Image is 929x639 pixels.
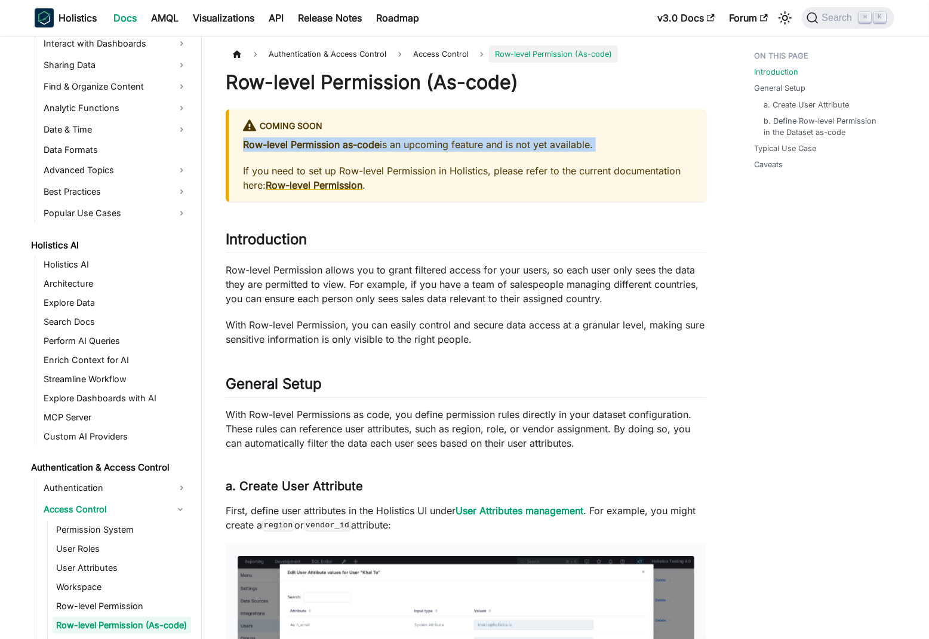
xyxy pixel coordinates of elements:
div: Coming Soon [243,119,692,134]
span: Access Control [413,50,469,59]
kbd: ⌘ [859,12,871,23]
a: Authentication [40,478,191,497]
a: Data Formats [40,142,191,158]
b: Holistics [59,11,97,25]
nav: Docs sidebar [23,36,202,639]
span: Row-level Permission (As-code) [489,45,618,63]
a: User Attributes [53,560,191,576]
a: Perform AI Queries [40,333,191,349]
h1: Row-level Permission (As-code) [226,70,706,94]
a: Explore Data [40,294,191,311]
kbd: K [874,12,886,23]
a: Best Practices [40,182,191,201]
button: Switch between dark and light mode (currently light mode) [776,8,795,27]
a: Introduction [754,66,798,78]
a: Access Control [40,500,170,519]
button: Collapse sidebar category 'Access Control' [170,500,191,519]
span: Search [819,13,860,23]
a: Row-level Permission [53,598,191,615]
a: User Roles [53,540,191,557]
p: First, define user attributes in the Holistics UI under . For example, you might create a or attr... [226,503,706,532]
h2: General Setup [226,375,706,398]
a: Forum [722,8,775,27]
a: Typical Use Case [754,143,816,154]
span: Authentication & Access Control [263,45,392,63]
a: Permission System [53,521,191,538]
a: Docs [106,8,144,27]
a: Workspace [53,579,191,595]
a: Advanced Topics [40,161,191,180]
a: Streamline Workflow [40,371,191,388]
a: b. Define Row-level Permission in the Dataset as-code [764,115,882,138]
a: API [262,8,291,27]
strong: Row-level Permission as-code [243,139,380,150]
a: HolisticsHolistics [35,8,97,27]
a: Row-level Permission (As-code) [53,617,191,634]
a: MCP Server [40,409,191,426]
a: Find & Organize Content [40,77,191,96]
a: Visualizations [186,8,262,27]
nav: Breadcrumbs [226,45,706,63]
a: Explore Dashboards with AI [40,390,191,407]
a: Architecture [40,275,191,292]
p: Row-level Permission allows you to grant filtered access for your users, so each user only sees t... [226,263,706,306]
a: Roadmap [369,8,426,27]
a: User Attributes management [456,505,583,517]
a: Enrich Context for AI [40,352,191,368]
a: Holistics AI [40,256,191,273]
p: With Row-level Permission, you can easily control and secure data access at a granular level, mak... [226,318,706,346]
p: With ​Row-level Permissions as code, you define permission rules directly in your dataset configu... [226,407,706,450]
code: region [262,520,294,532]
a: Caveats [754,159,783,170]
a: Row-level Permission [266,179,362,191]
button: Search (Command+K) [802,7,894,29]
a: a. Create User Attribute [764,99,849,110]
a: Interact with Dashboards [40,34,191,53]
a: Custom AI Providers [40,428,191,445]
a: General Setup [754,82,805,94]
a: Date & Time [40,120,191,139]
a: Release Notes [291,8,369,27]
a: Popular Use Cases [40,204,191,223]
a: Home page [226,45,248,63]
code: vendor_id [304,520,351,532]
p: If you need to set up Row-level Permission in Holistics, please refer to the current documentatio... [243,164,692,192]
a: Authentication & Access Control [27,459,191,476]
a: Access Control [407,45,475,63]
h3: a. Create User Attribute [226,479,706,494]
img: Holistics [35,8,54,27]
a: Sharing Data [40,56,191,75]
a: Analytic Functions [40,99,191,118]
a: AMQL [144,8,186,27]
p: is an upcoming feature and is not yet available. [243,137,692,152]
a: v3.0 Docs [650,8,722,27]
a: Holistics AI [27,237,191,254]
a: Search Docs [40,314,191,330]
h2: Introduction [226,231,706,253]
